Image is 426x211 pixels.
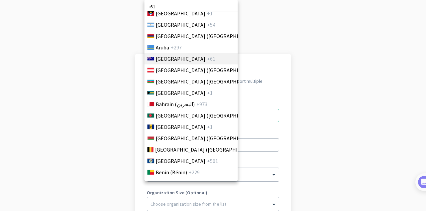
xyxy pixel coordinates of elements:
[156,168,187,176] span: Benin (Bénin)
[156,55,205,63] span: [GEOGRAPHIC_DATA]
[155,146,259,154] span: [GEOGRAPHIC_DATA] ([GEOGRAPHIC_DATA])
[156,66,260,74] span: [GEOGRAPHIC_DATA] ([GEOGRAPHIC_DATA])
[156,134,260,142] span: [GEOGRAPHIC_DATA] ([GEOGRAPHIC_DATA])
[156,43,169,51] span: Aruba
[156,89,205,97] span: [GEOGRAPHIC_DATA]
[207,21,215,29] span: +54
[189,168,200,176] span: +229
[207,55,215,63] span: +61
[156,100,195,108] span: Bahrain (‫البحرين‬‎)
[156,157,205,165] span: [GEOGRAPHIC_DATA]
[156,77,260,85] span: [GEOGRAPHIC_DATA] ([GEOGRAPHIC_DATA])
[207,123,213,131] span: +1
[144,3,238,11] input: Search Country
[207,89,213,97] span: +1
[196,100,207,108] span: +973
[156,112,260,120] span: [GEOGRAPHIC_DATA] ([GEOGRAPHIC_DATA])
[207,157,218,165] span: +501
[156,32,260,40] span: [GEOGRAPHIC_DATA] ([GEOGRAPHIC_DATA])
[171,43,182,51] span: +297
[207,9,213,17] span: +1
[156,123,205,131] span: [GEOGRAPHIC_DATA]
[156,21,205,29] span: [GEOGRAPHIC_DATA]
[156,9,205,17] span: [GEOGRAPHIC_DATA]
